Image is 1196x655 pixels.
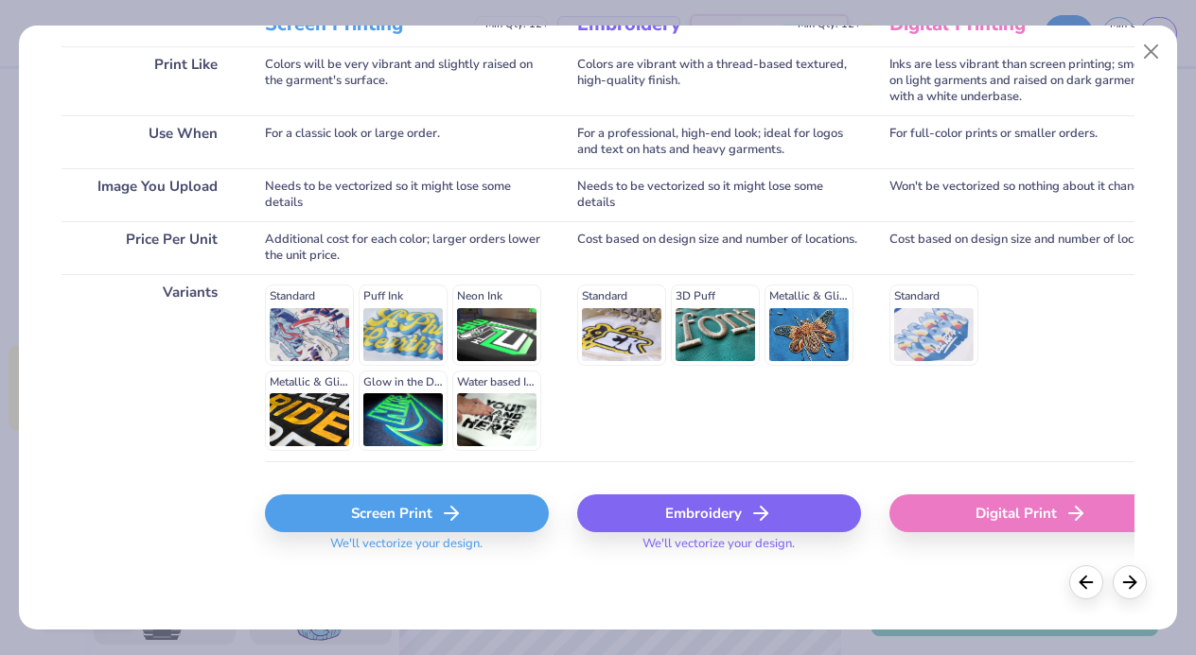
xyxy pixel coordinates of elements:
[62,46,237,115] div: Print Like
[265,46,549,115] div: Colors will be very vibrant and slightly raised on the garment's surface.
[265,494,549,532] div: Screen Print
[889,168,1173,221] div: Won't be vectorized so nothing about it changes
[577,221,861,274] div: Cost based on design size and number of locations.
[889,221,1173,274] div: Cost based on design size and number of locations.
[265,115,549,168] div: For a classic look or large order.
[62,115,237,168] div: Use When
[577,46,861,115] div: Colors are vibrant with a thread-based textured, high-quality finish.
[635,536,802,563] span: We'll vectorize your design.
[62,274,237,461] div: Variants
[889,494,1173,532] div: Digital Print
[265,168,549,221] div: Needs to be vectorized so it might lose some details
[62,221,237,274] div: Price Per Unit
[577,168,861,221] div: Needs to be vectorized so it might lose some details
[889,115,1173,168] div: For full-color prints or smaller orders.
[62,168,237,221] div: Image You Upload
[577,494,861,532] div: Embroidery
[265,221,549,274] div: Additional cost for each color; larger orders lower the unit price.
[323,536,490,563] span: We'll vectorize your design.
[1134,34,1170,70] button: Close
[577,115,861,168] div: For a professional, high-end look; ideal for logos and text on hats and heavy garments.
[889,46,1173,115] div: Inks are less vibrant than screen printing; smooth on light garments and raised on dark garments ...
